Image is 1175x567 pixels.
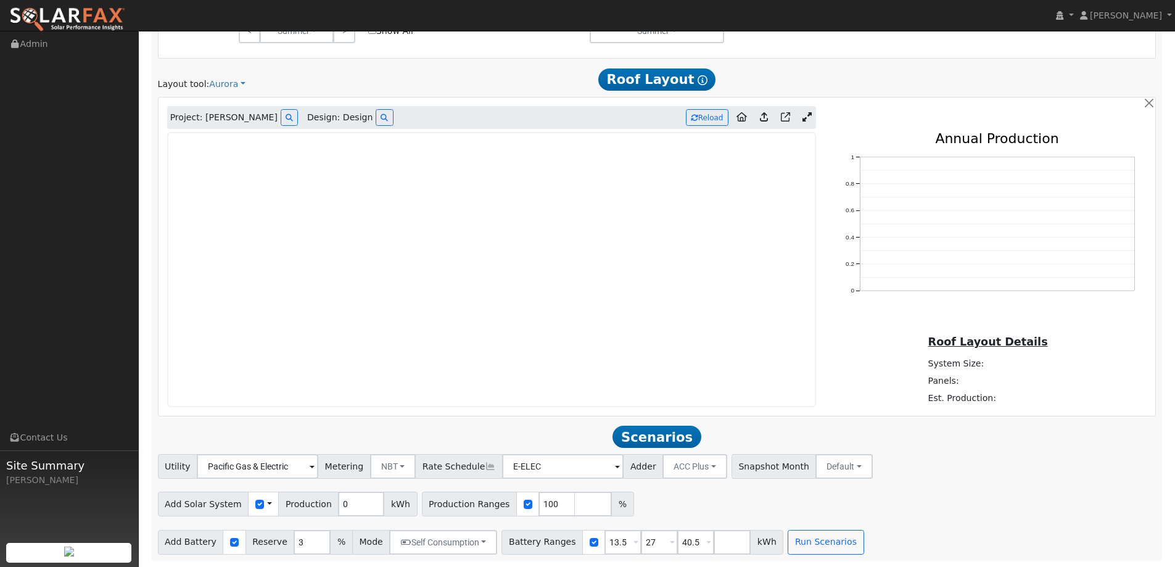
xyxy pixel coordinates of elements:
span: Mode [352,530,390,555]
span: Production Ranges [422,492,517,516]
text: 0.8 [846,181,854,188]
a: Aurora to Home [732,108,752,128]
div: [PERSON_NAME] [6,474,132,487]
span: Battery Ranges [501,530,583,555]
td: Panels: [926,373,1043,390]
img: SolarFax [9,7,125,33]
span: Add Solar System [158,492,249,516]
span: kWh [750,530,783,555]
span: Snapshot Month [732,454,817,479]
a: Aurora [209,78,245,91]
span: % [330,530,352,555]
a: Expand Aurora window [798,109,816,127]
button: Reload [686,109,728,126]
span: Adder [623,454,663,479]
span: Rate Schedule [415,454,503,479]
text: 0 [851,288,854,294]
text: 0.4 [846,234,854,241]
td: Est. Production: [926,390,1043,407]
span: Project: [PERSON_NAME] [170,111,278,124]
text: 1 [851,154,854,160]
a: Open in Aurora [776,108,795,128]
input: Select a Utility [197,454,318,479]
text: 0.6 [846,207,854,214]
img: retrieve [64,547,74,557]
text: 0.2 [846,261,854,268]
button: NBT [370,454,416,479]
button: Run Scenarios [788,530,864,555]
span: Roof Layout [598,68,716,91]
span: Site Summary [6,457,132,474]
span: Production [278,492,339,516]
span: Add Battery [158,530,224,555]
text: Annual Production [935,131,1058,146]
span: [PERSON_NAME] [1090,10,1162,20]
span: Design: Design [307,111,373,124]
td: System Size: [926,355,1043,372]
button: Self Consumption [389,530,497,555]
span: Utility [158,454,198,479]
span: Layout tool: [158,79,210,89]
span: Metering [318,454,371,479]
span: Reserve [245,530,295,555]
span: % [611,492,633,516]
input: Select a Rate Schedule [502,454,624,479]
u: Roof Layout Details [928,336,1048,348]
span: kWh [384,492,417,516]
span: Scenarios [612,426,701,448]
i: Show Help [698,75,707,85]
button: Default [815,454,873,479]
button: ACC Plus [662,454,727,479]
a: Upload consumption to Aurora project [755,108,773,128]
